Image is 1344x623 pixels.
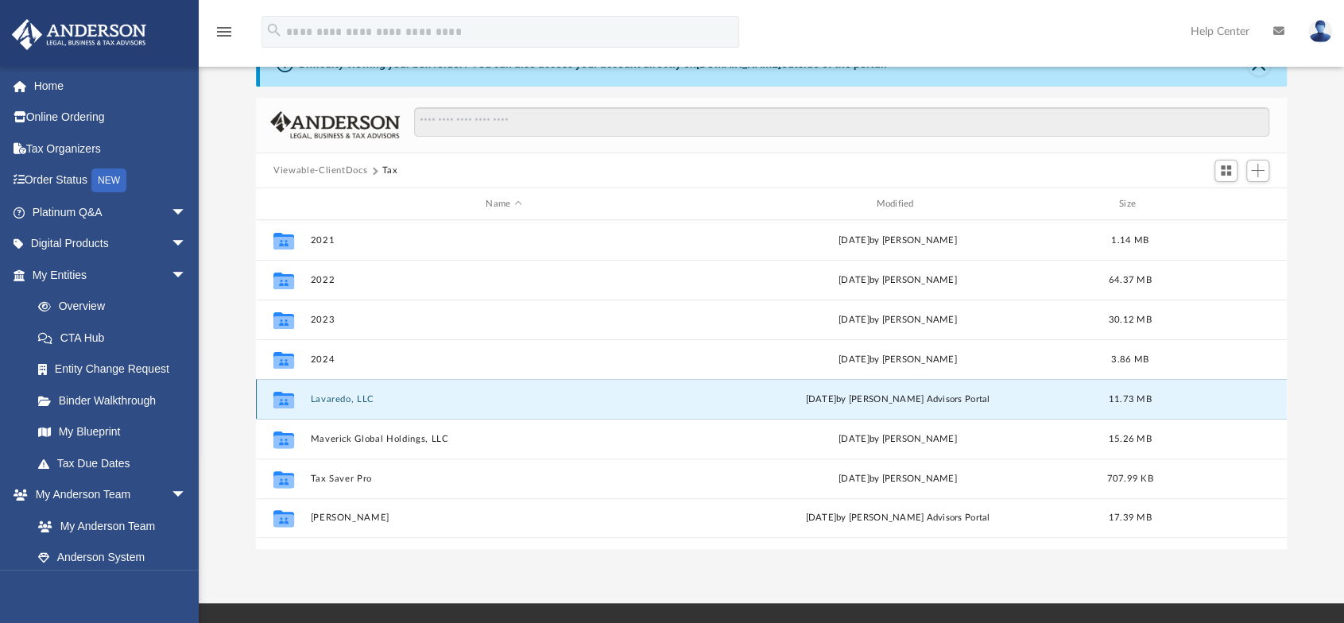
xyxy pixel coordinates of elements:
[215,30,234,41] a: menu
[311,315,698,325] button: 2023
[11,479,203,511] a: My Anderson Teamarrow_drop_down
[22,542,203,574] a: Anderson System
[215,22,234,41] i: menu
[704,353,1091,367] div: [DATE] by [PERSON_NAME]
[171,259,203,292] span: arrow_drop_down
[22,416,203,448] a: My Blueprint
[11,228,211,260] a: Digital Productsarrow_drop_down
[11,133,211,164] a: Tax Organizers
[704,273,1091,288] div: [DATE] by [PERSON_NAME]
[263,197,303,211] div: id
[1108,395,1151,404] span: 11.73 MB
[1111,236,1148,245] span: 1.14 MB
[311,434,698,444] button: Maverick Global Holdings, LLC
[171,479,203,512] span: arrow_drop_down
[1108,435,1151,443] span: 15.26 MB
[704,511,1091,525] div: [DATE] by [PERSON_NAME] Advisors Portal
[311,354,698,365] button: 2024
[704,393,1091,407] div: [DATE] by [PERSON_NAME] Advisors Portal
[273,164,367,178] button: Viewable-ClientDocs
[11,164,211,197] a: Order StatusNEW
[1108,276,1151,284] span: 64.37 MB
[91,168,126,192] div: NEW
[256,220,1287,550] div: grid
[1246,160,1270,182] button: Add
[1214,160,1238,182] button: Switch to Grid View
[22,291,211,323] a: Overview
[311,235,698,246] button: 2021
[22,322,211,354] a: CTA Hub
[11,70,211,102] a: Home
[704,313,1091,327] div: [DATE] by [PERSON_NAME]
[1108,315,1151,324] span: 30.12 MB
[22,510,195,542] a: My Anderson Team
[1308,20,1332,43] img: User Pic
[1098,197,1162,211] div: Size
[11,196,211,228] a: Platinum Q&Aarrow_drop_down
[414,107,1269,137] input: Search files and folders
[11,259,211,291] a: My Entitiesarrow_drop_down
[265,21,283,39] i: search
[22,354,211,385] a: Entity Change Request
[1108,513,1151,522] span: 17.39 MB
[171,196,203,229] span: arrow_drop_down
[7,19,151,50] img: Anderson Advisors Platinum Portal
[1111,355,1148,364] span: 3.86 MB
[311,394,698,404] button: Lavaredo, LLC
[22,385,211,416] a: Binder Walkthrough
[22,447,211,479] a: Tax Due Dates
[11,102,211,133] a: Online Ordering
[310,197,697,211] div: Name
[704,472,1091,486] div: [DATE] by [PERSON_NAME]
[1168,197,1280,211] div: id
[704,234,1091,248] div: [DATE] by [PERSON_NAME]
[311,275,698,285] button: 2022
[704,432,1091,447] div: [DATE] by [PERSON_NAME]
[382,164,398,178] button: Tax
[1106,474,1152,483] span: 707.99 KB
[311,474,698,484] button: Tax Saver Pro
[171,228,203,261] span: arrow_drop_down
[704,197,1091,211] div: Modified
[311,513,698,524] button: [PERSON_NAME]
